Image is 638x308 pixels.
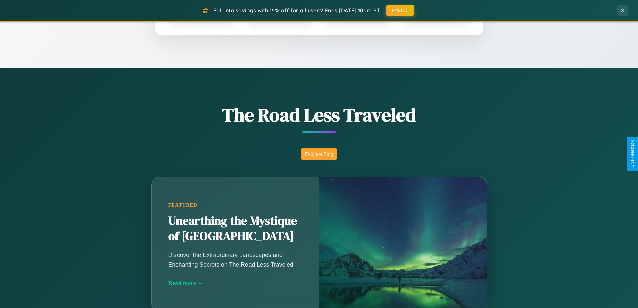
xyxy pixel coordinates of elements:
button: Explore Blog [301,148,337,160]
button: FALL15 [386,5,414,16]
div: Give Feedback [630,140,635,168]
p: Discover the Extraordinary Landscapes and Enchanting Secrets on The Road Less Traveled. [168,250,302,269]
div: Featured [168,202,302,208]
span: Fall into savings with 15% off for all users! Ends [DATE] 10am PT. [213,7,381,14]
div: Read more → [168,280,302,287]
h1: The Road Less Traveled [118,102,520,128]
h2: Unearthing the Mystique of [GEOGRAPHIC_DATA] [168,213,302,244]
